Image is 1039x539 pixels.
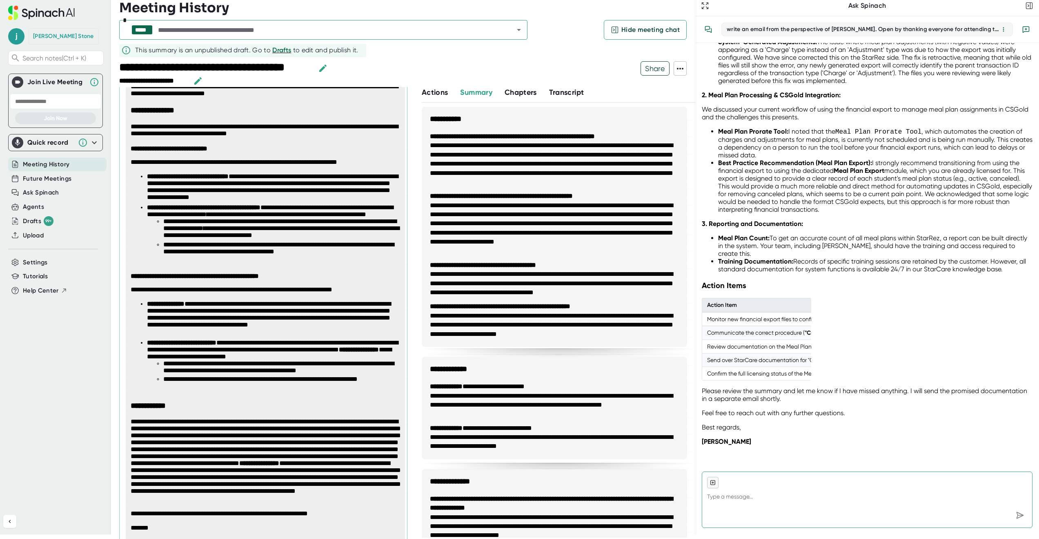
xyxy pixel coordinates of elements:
li: Records of specific training sessions are retained by the customer. However, all standard documen... [718,257,1032,273]
div: Jeremy Stone [33,33,94,40]
div: Send message [1012,508,1027,523]
strong: Meal Plan Count: [718,234,770,242]
strong: Meal Plan Export [834,167,884,174]
span: Summary [460,88,492,97]
button: Ask Spinach [23,188,59,197]
div: Quick record [12,134,99,151]
button: Hide meeting chat [604,20,687,40]
button: Drafts 99+ [23,216,53,226]
li: I noted that the , which automates the creation of charges and adjustments for meal plans, is cur... [718,127,1032,159]
button: Join Now [15,112,96,124]
strong: "Create Linked Adjustment" [805,329,877,336]
button: Open [513,24,525,36]
button: Future Meetings [23,174,71,183]
button: Upload [23,231,44,240]
div: Quick record [27,139,74,147]
span: Chapters [505,88,537,97]
span: Help Center [23,286,59,295]
span: Share [641,61,669,76]
button: Summary [460,87,492,98]
button: Tutorials [23,272,48,281]
button: Actions [422,87,448,98]
p: Best regards, [702,423,1032,431]
span: Drafts [272,46,291,54]
button: Transcript [549,87,584,98]
button: Settings [23,258,48,267]
div: Join Live MeetingJoin Live Meeting [12,74,99,90]
button: Share [641,61,670,76]
div: Join Live Meeting [27,78,85,86]
strong: Action Items [702,281,746,290]
button: Help Center [23,286,67,295]
div: 99+ [44,216,53,226]
p: Please review the summary and let me know if I have missed anything. I will send the promised doc... [702,387,1032,403]
li: The issue where meal plan adjustments (with negative values) were appearing as a 'Charge' type in... [718,38,1032,85]
li: I strongly recommend transitioning from using the financial export to using the dedicated module,... [718,159,1032,213]
span: Actions [422,88,448,97]
div: This summary is an unpublished draft. Go to to edit and publish it. [135,45,358,55]
p: We discussed your current workflow of using the financial export to manage meal plan assignments ... [702,105,1032,121]
span: j [8,28,24,45]
div: Drafts [23,216,53,226]
strong: [PERSON_NAME] [702,438,751,445]
strong: Best Practice Recommendation (Meal Plan Export): [718,159,872,167]
strong: Meal Plan Prorate Tool: [718,127,788,135]
span: Search notes (Ctrl + K) [22,54,101,62]
code: Meal Plan Prorate Tool [835,128,921,136]
strong: Training Documentation: [718,257,793,265]
div: Ask Spinach [711,2,1023,10]
span: Transcript [549,88,584,97]
strong: 3. Reporting and Documentation: [702,220,803,228]
p: Feel free to reach out with any further questions. [702,409,1032,417]
span: Hide meeting chat [621,25,680,35]
button: Agents [23,202,44,212]
li: To get an accurate count of all meal plans within StarRez, a report can be built directly in the ... [718,234,1032,257]
button: View conversation history [700,21,716,38]
button: Drafts [272,45,291,55]
span: Join Now [44,115,67,122]
button: Meeting History [23,160,69,169]
div: write an email from the perspective of [PERSON_NAME]. Open by thanking everyone for attending the... [727,26,999,33]
button: Chapters [505,87,537,98]
button: New conversation [1018,21,1034,38]
strong: 2. Meal Plan Processing & CSGold Integration: [702,91,841,99]
img: Join Live Meeting [13,78,22,86]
